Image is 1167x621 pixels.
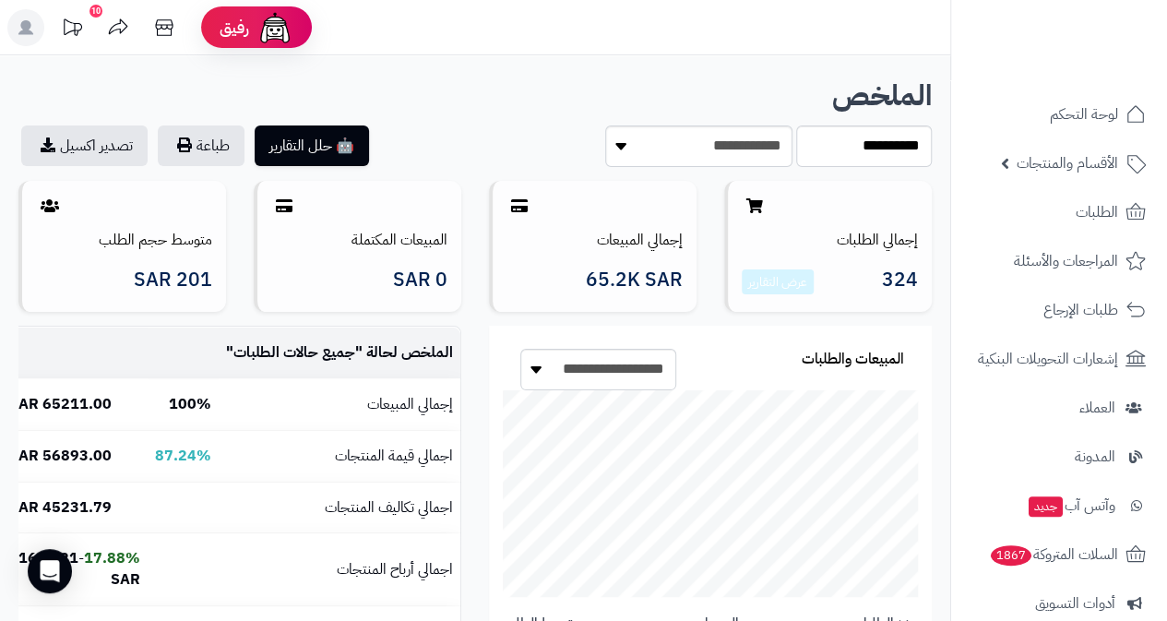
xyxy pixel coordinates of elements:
[255,125,369,166] button: 🤖 حلل التقارير
[962,190,1156,234] a: الطلبات
[219,379,460,430] td: إجمالي المبيعات
[962,92,1156,137] a: لوحة التحكم
[962,337,1156,381] a: إشعارات التحويلات البنكية
[1035,591,1115,616] span: أدوات التسويق
[1042,14,1149,53] img: logo-2.png
[1043,297,1118,323] span: طلبات الإرجاع
[882,269,918,295] span: 324
[158,125,244,166] button: طباعة
[351,229,447,251] a: المبيعات المكتملة
[219,328,460,378] td: الملخص لحالة " "
[28,549,72,593] div: Open Intercom Messenger
[837,229,918,251] a: إجمالي الطلبات
[1014,248,1118,274] span: المراجعات والأسئلة
[962,435,1156,479] a: المدونة
[962,288,1156,332] a: طلبات الإرجاع
[748,272,807,292] a: عرض التقارير
[586,269,683,291] span: 65.2K SAR
[155,445,211,467] b: 87.24%
[989,544,1033,567] span: 1867
[220,17,249,39] span: رفيق
[393,269,447,291] span: 0 SAR
[962,386,1156,430] a: العملاء
[9,547,140,591] b: 11661.21 SAR
[978,346,1118,372] span: إشعارات التحويلات البنكية
[962,532,1156,577] a: السلات المتروكة1867
[802,352,904,368] h3: المبيعات والطلبات
[962,484,1156,528] a: وآتس آبجديد
[49,9,95,51] a: تحديثات المنصة
[219,431,460,482] td: اجمالي قيمة المنتجات
[597,229,683,251] a: إجمالي المبيعات
[219,533,460,605] td: اجمالي أرباح المنتجات
[832,74,932,117] b: الملخص
[1027,493,1115,519] span: وآتس آب
[256,9,293,46] img: ai-face.png
[962,239,1156,283] a: المراجعات والأسئلة
[99,229,212,251] a: متوسط حجم الطلب
[134,269,212,291] span: 201 SAR
[9,496,112,519] b: 45231.79 SAR
[89,5,102,18] div: 10
[989,542,1118,567] span: السلات المتروكة
[9,445,112,467] b: 56893.00 SAR
[169,393,211,415] b: 100%
[1050,102,1118,127] span: لوحة التحكم
[1076,199,1118,225] span: الطلبات
[233,341,355,364] span: جميع حالات الطلبات
[9,393,112,415] b: 65211.00 SAR
[1017,150,1118,176] span: الأقسام والمنتجات
[1079,395,1115,421] span: العملاء
[1029,496,1063,517] span: جديد
[21,125,148,166] a: تصدير اكسيل
[84,547,140,569] b: 17.88%
[2,533,148,605] td: -
[219,483,460,533] td: اجمالي تكاليف المنتجات
[1075,444,1115,470] span: المدونة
